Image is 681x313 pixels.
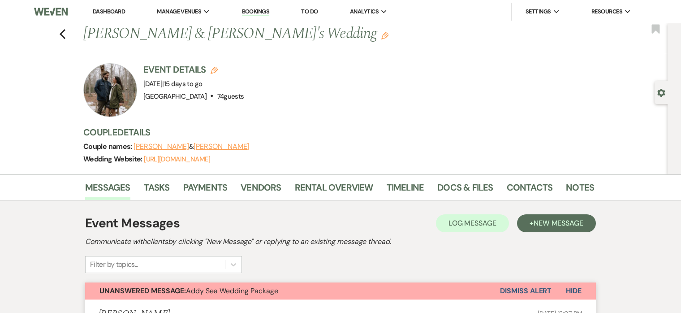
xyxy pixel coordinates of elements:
button: Log Message [436,214,509,232]
button: Unanswered Message:Addy Sea Wedding Package [85,283,500,300]
span: & [134,142,249,151]
img: Weven Logo [34,2,68,21]
button: [PERSON_NAME] [134,143,189,150]
h1: Event Messages [85,214,180,233]
button: Open lead details [657,88,665,96]
div: Filter by topics... [90,259,138,270]
a: Notes [566,180,594,200]
a: Contacts [507,180,553,200]
button: Edit [381,31,388,39]
span: [GEOGRAPHIC_DATA] [143,92,207,101]
span: 74 guests [217,92,244,101]
a: Bookings [242,8,270,16]
a: Timeline [387,180,424,200]
span: Addy Sea Wedding Package [99,286,278,296]
span: Hide [566,286,582,296]
a: Payments [183,180,228,200]
span: 15 days to go [164,79,203,88]
a: Tasks [144,180,170,200]
h2: Communicate with clients by clicking "New Message" or replying to an existing message thread. [85,236,596,247]
h3: Event Details [143,63,244,76]
a: Vendors [241,180,281,200]
span: [DATE] [143,79,202,88]
button: Dismiss Alert [500,283,552,300]
button: [PERSON_NAME] [194,143,249,150]
span: Resources [591,7,622,16]
span: Log Message [448,218,496,228]
a: To Do [301,8,318,15]
a: Dashboard [93,8,125,15]
button: Hide [552,283,596,300]
button: +New Message [517,214,596,232]
span: Couple names: [83,142,134,151]
span: Analytics [350,7,379,16]
span: Manage Venues [157,7,201,16]
a: [URL][DOMAIN_NAME] [144,155,210,164]
strong: Unanswered Message: [99,286,186,296]
h3: Couple Details [83,126,585,139]
a: Messages [85,180,130,200]
span: New Message [534,218,583,228]
span: Settings [526,7,551,16]
h1: [PERSON_NAME] & [PERSON_NAME]'s Wedding [83,23,485,45]
a: Docs & Files [437,180,493,200]
span: Wedding Website: [83,154,144,164]
a: Rental Overview [295,180,373,200]
span: | [162,79,202,88]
